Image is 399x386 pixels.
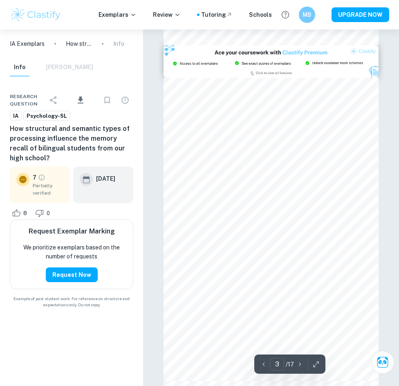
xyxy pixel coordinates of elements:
button: UPGRADE NOW [332,7,389,22]
a: IA [10,111,22,121]
div: Bookmark [99,92,115,108]
span: Research question [10,93,45,108]
button: Ask Clai [371,351,394,374]
p: How structural and semantic types of processing influence the memory recall of bilingual students... [66,39,92,48]
span: Psychology-SL [24,112,70,120]
h6: MB [303,10,312,19]
a: Schools [249,10,272,19]
span: Example of past student work. For reference on structure and expectations only. Do not copy. [10,296,133,308]
a: IA Exemplars [10,39,45,48]
button: MB [299,7,315,23]
p: 7 [33,173,36,182]
a: Tutoring [201,10,233,19]
h6: How structural and semantic types of processing influence the memory recall of bilingual students... [10,124,133,163]
button: Help and Feedback [278,8,292,22]
img: Ad [164,45,378,78]
button: Request Now [46,267,98,282]
div: Download [63,90,97,111]
a: Psychology-SL [23,111,70,121]
p: Review [153,10,181,19]
h6: [DATE] [96,174,115,183]
span: 8 [19,209,31,218]
p: Info [113,39,124,48]
button: Info [10,58,29,76]
p: We prioritize exemplars based on the number of requests [17,243,126,261]
a: Grade partially verified [38,174,45,181]
img: Clastify logo [10,7,62,23]
h6: Request Exemplar Marking [29,227,115,236]
div: Share [45,92,62,108]
span: Partially verified [33,182,63,197]
div: Like [10,206,31,220]
span: IA [10,112,21,120]
p: / 17 [286,360,294,369]
div: Dislike [33,206,54,220]
p: Exemplars [99,10,137,19]
span: 0 [42,209,54,218]
div: Report issue [117,92,133,108]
